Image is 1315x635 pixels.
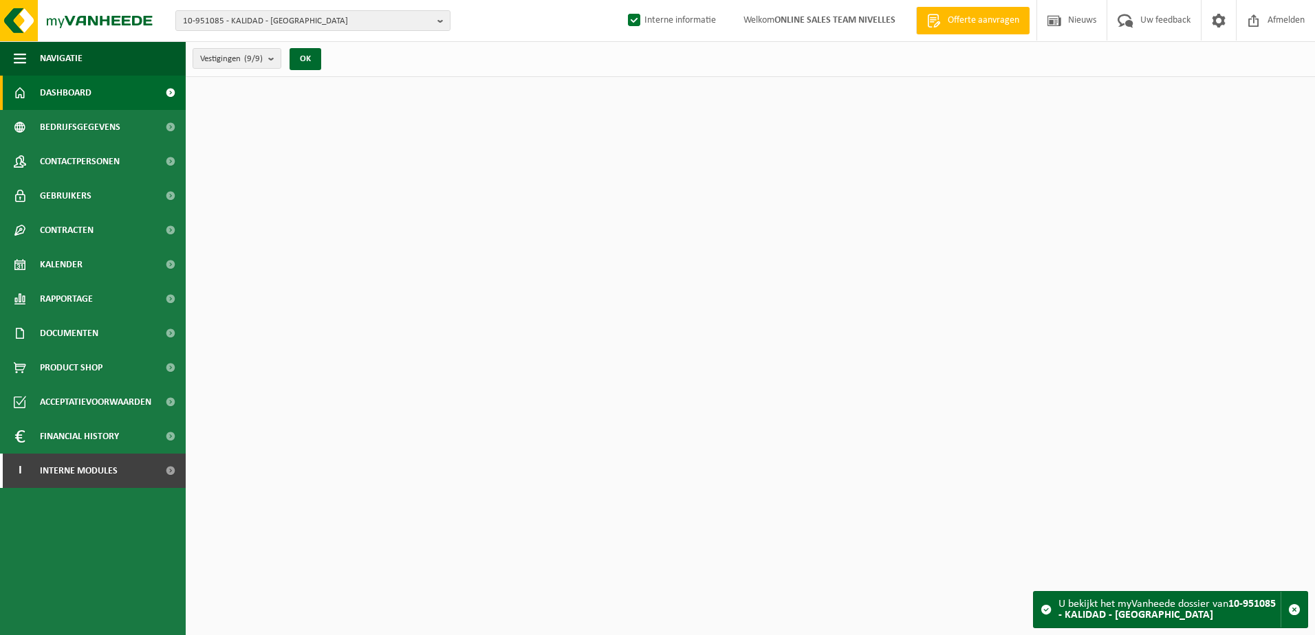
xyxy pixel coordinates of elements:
span: Gebruikers [40,179,91,213]
strong: ONLINE SALES TEAM NIVELLES [774,15,895,25]
div: U bekijkt het myVanheede dossier van [1058,592,1281,627]
strong: 10-951085 - KALIDAD - [GEOGRAPHIC_DATA] [1058,599,1276,621]
span: Vestigingen [200,49,263,69]
label: Interne informatie [625,10,716,31]
span: Offerte aanvragen [944,14,1023,27]
span: Product Shop [40,350,102,385]
span: Navigatie [40,41,83,76]
span: Contracten [40,213,94,247]
span: Financial History [40,419,119,454]
span: Dashboard [40,76,91,110]
span: Kalender [40,247,83,282]
span: Documenten [40,316,98,350]
button: OK [290,48,321,70]
a: Offerte aanvragen [916,7,1030,34]
button: 10-951085 - KALIDAD - [GEOGRAPHIC_DATA] [175,10,450,31]
button: Vestigingen(9/9) [193,48,281,69]
span: Contactpersonen [40,144,120,179]
span: Rapportage [40,282,93,316]
span: 10-951085 - KALIDAD - [GEOGRAPHIC_DATA] [183,11,432,32]
span: Bedrijfsgegevens [40,110,120,144]
count: (9/9) [244,54,263,63]
span: Interne modules [40,454,118,488]
span: Acceptatievoorwaarden [40,385,151,419]
span: I [14,454,26,488]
